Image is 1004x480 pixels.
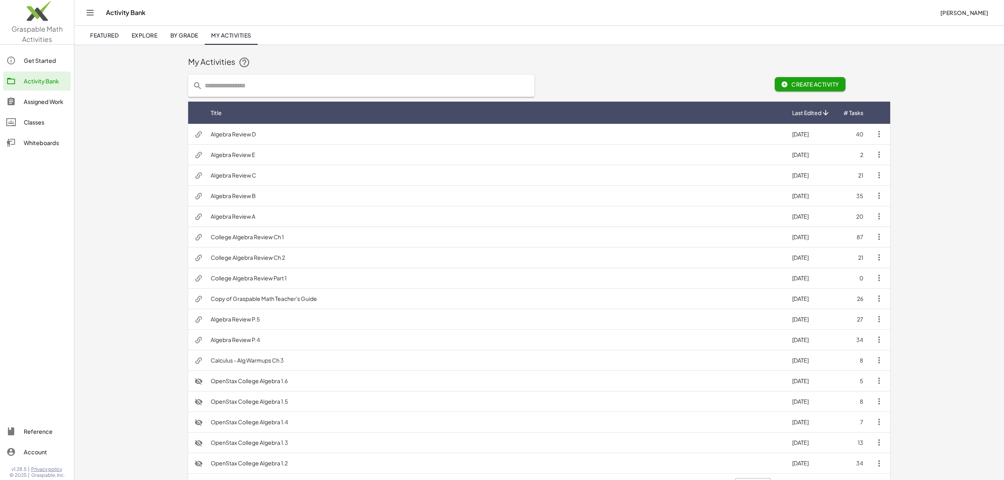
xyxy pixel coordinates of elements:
[24,117,68,127] div: Classes
[131,32,157,39] span: Explore
[28,472,30,478] span: |
[204,124,786,144] td: Algebra Review D
[837,329,870,350] td: 34
[211,109,222,117] span: Title
[204,309,786,329] td: Algebra Review P.5
[204,165,786,185] td: Algebra Review C
[11,25,63,43] span: Graspable Math Activities
[837,453,870,473] td: 34
[188,56,890,69] div: My Activities
[837,206,870,227] td: 20
[204,453,786,473] td: OpenStax College Algebra 1.2
[940,9,988,16] span: [PERSON_NAME]
[786,350,837,370] td: [DATE]
[3,72,71,91] a: Activity Bank
[204,185,786,206] td: Algebra Review B
[837,165,870,185] td: 21
[837,391,870,412] td: 8
[786,370,837,391] td: [DATE]
[204,288,786,309] td: Copy of Graspable Math Teacher's Guide
[24,447,68,457] div: Account
[84,6,96,19] button: Toggle navigation
[3,442,71,461] a: Account
[204,370,786,391] td: OpenStax College Algebra 1.6
[24,427,68,436] div: Reference
[28,466,30,472] span: |
[204,350,786,370] td: Calculus - Alg Warmups Ch 3
[204,432,786,453] td: OpenStax College Algebra 1.3
[786,453,837,473] td: [DATE]
[786,185,837,206] td: [DATE]
[775,77,845,91] button: Create Activity
[837,227,870,247] td: 87
[31,466,65,472] a: Privacy policy
[792,109,821,117] span: Last Edited
[3,422,71,441] a: Reference
[786,247,837,268] td: [DATE]
[934,6,995,20] button: [PERSON_NAME]
[786,268,837,288] td: [DATE]
[837,432,870,453] td: 13
[786,144,837,165] td: [DATE]
[24,56,68,65] div: Get Started
[786,412,837,432] td: [DATE]
[837,124,870,144] td: 40
[786,432,837,453] td: [DATE]
[3,51,71,70] a: Get Started
[786,206,837,227] td: [DATE]
[786,309,837,329] td: [DATE]
[837,185,870,206] td: 35
[837,247,870,268] td: 21
[837,412,870,432] td: 7
[9,472,26,478] span: © 2025
[837,350,870,370] td: 8
[204,412,786,432] td: OpenStax College Algebra 1.4
[786,391,837,412] td: [DATE]
[170,32,198,39] span: By Grade
[786,227,837,247] td: [DATE]
[781,81,839,88] span: Create Activity
[837,309,870,329] td: 27
[3,92,71,111] a: Assigned Work
[786,288,837,309] td: [DATE]
[844,109,863,117] span: # Tasks
[786,329,837,350] td: [DATE]
[204,227,786,247] td: College Algebra Review Ch 1
[786,165,837,185] td: [DATE]
[31,472,65,478] span: Graspable, Inc.
[24,138,68,147] div: Whiteboards
[11,466,26,472] span: v1.28.5
[204,391,786,412] td: OpenStax College Algebra 1.5
[837,288,870,309] td: 26
[193,81,202,91] i: prepended action
[837,144,870,165] td: 2
[204,144,786,165] td: Algebra Review E
[204,206,786,227] td: Algebra Review A
[24,76,68,86] div: Activity Bank
[90,32,119,39] span: Featured
[3,113,71,132] a: Classes
[204,247,786,268] td: College Algebra Review Ch 2
[211,32,251,39] span: My Activities
[837,268,870,288] td: 0
[24,97,68,106] div: Assigned Work
[786,124,837,144] td: [DATE]
[3,133,71,152] a: Whiteboards
[837,370,870,391] td: 5
[204,268,786,288] td: College Algebra Review Part 1
[204,329,786,350] td: Algebra Review P.4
